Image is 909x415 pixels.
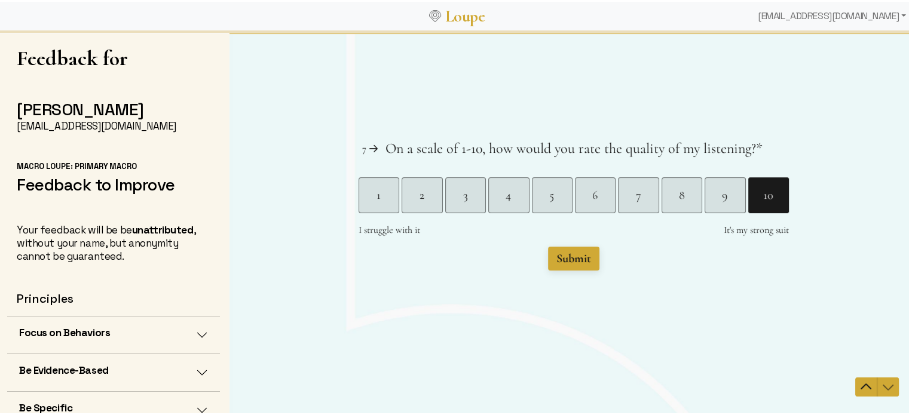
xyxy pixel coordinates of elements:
div: 8 [432,155,472,172]
div: 1 [129,155,169,172]
div: 5 [302,155,342,172]
div: 7 [388,155,429,172]
span: It's my strong suit [494,192,559,204]
button: Navigate to previous question [626,346,647,365]
h5: Focus on Behaviors [19,324,110,337]
a: Loupe [441,4,489,26]
h2: Feedback to Improve [17,173,210,193]
div: 9 [475,155,515,172]
button: Focus on Behaviors [7,315,220,352]
h1: Feedback for [17,44,210,69]
div: 3 [216,155,256,172]
span: I struggle with it [129,192,191,204]
div: Your feedback will be be , without your name, but anonymity cannot be guaranteed. [17,222,210,261]
h5: Be Specific [19,399,72,413]
div: Macro Loupe: Primary Macro [17,159,210,170]
div: 6 [345,155,385,172]
div: 4 [259,155,299,172]
strong: unattributed [132,222,194,235]
div: [EMAIL_ADDRESS][DOMAIN_NAME] [17,118,210,131]
span: On a scale of 1-10, how would you rate the quality of my listening? [156,108,527,125]
img: Loupe Logo [429,8,441,20]
button: Submit [319,215,370,239]
span: Submit [327,220,362,234]
button: Be Evidence-Based [7,352,220,389]
h4: Principles [17,290,210,305]
span: 7 [133,111,137,123]
div: 2 [172,155,212,172]
div: 10 [519,155,559,172]
h5: Be Evidence-Based [19,362,109,375]
h2: [PERSON_NAME] [17,97,210,118]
